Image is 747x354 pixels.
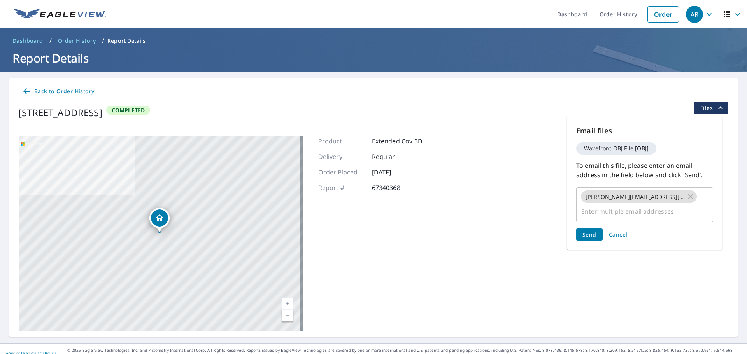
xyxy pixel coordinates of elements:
[9,50,738,66] h1: Report Details
[14,9,106,20] img: EV Logo
[318,152,365,161] p: Delivery
[102,36,104,45] li: /
[582,231,596,238] span: Send
[149,208,170,232] div: Dropped pin, building 1, Residential property, 101 Lenape Ln Berkeley Heights, NJ 07922
[282,310,293,321] a: Current Level 17, Zoom Out
[107,106,150,114] span: Completed
[19,84,97,99] a: Back to Order History
[55,35,99,47] a: Order History
[49,36,52,45] li: /
[694,102,728,114] button: filesDropdownBtn-67340368
[9,35,46,47] a: Dashboard
[580,204,698,219] input: Enter multiple email addresses
[107,37,146,45] p: Report Details
[58,37,96,45] span: Order History
[372,136,423,146] p: Extended Cov 3D
[372,152,419,161] p: Regular
[579,146,653,151] span: Wavefront OBJ File [OBJ]
[576,161,713,180] p: To email this file, please enter an email address in the field below and click 'Send'.
[606,228,631,241] button: Cancel
[12,37,43,45] span: Dashboard
[318,167,365,177] p: Order Placed
[686,6,703,23] div: AR
[609,231,628,238] span: Cancel
[22,87,94,96] span: Back to Order History
[372,183,419,192] p: 67340368
[576,126,713,136] p: Email files
[700,103,725,113] span: Files
[9,35,738,47] nav: breadcrumb
[282,298,293,310] a: Current Level 17, Zoom In
[581,190,697,203] div: [PERSON_NAME][EMAIL_ADDRESS][PERSON_NAME][DOMAIN_NAME]
[581,193,689,201] span: [PERSON_NAME][EMAIL_ADDRESS][PERSON_NAME][DOMAIN_NAME]
[318,136,365,146] p: Product
[372,167,419,177] p: [DATE]
[19,106,102,120] div: [STREET_ADDRESS]
[647,6,679,23] a: Order
[318,183,365,192] p: Report #
[576,228,603,241] button: Send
